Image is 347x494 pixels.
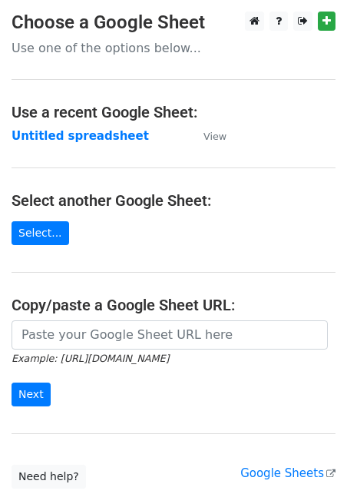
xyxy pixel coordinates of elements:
a: Need help? [12,465,86,489]
a: View [188,129,226,143]
a: Select... [12,221,69,245]
small: Example: [URL][DOMAIN_NAME] [12,353,169,364]
input: Next [12,383,51,406]
small: View [203,131,226,142]
h3: Choose a Google Sheet [12,12,335,34]
a: Untitled spreadsheet [12,129,149,143]
p: Use one of the options below... [12,40,335,56]
a: Google Sheets [240,466,335,480]
h4: Select another Google Sheet: [12,191,335,210]
h4: Use a recent Google Sheet: [12,103,335,121]
h4: Copy/paste a Google Sheet URL: [12,296,335,314]
input: Paste your Google Sheet URL here [12,320,328,350]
